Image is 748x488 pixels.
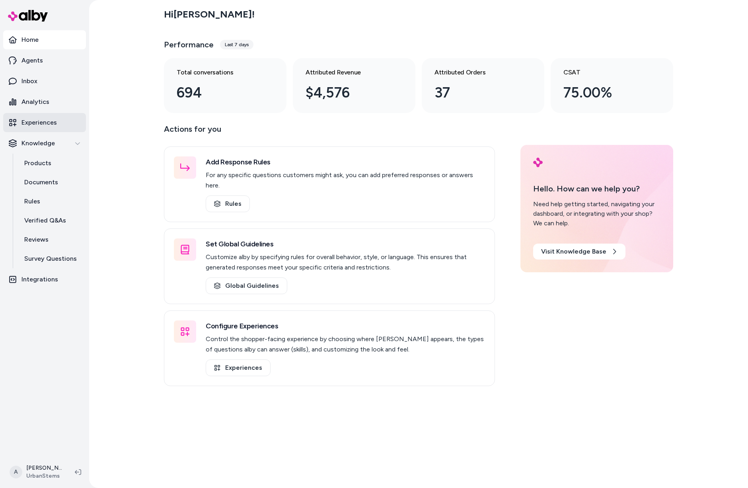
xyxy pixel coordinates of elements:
p: [PERSON_NAME] [26,464,62,472]
a: Documents [16,173,86,192]
h3: Performance [164,39,214,50]
a: Analytics [3,92,86,111]
p: Verified Q&As [24,216,66,225]
div: 694 [177,82,261,103]
p: Inbox [21,76,37,86]
p: Analytics [21,97,49,107]
a: Attributed Orders 37 [422,58,544,113]
p: Hello. How can we help you? [533,183,660,195]
span: UrbanStems [26,472,62,480]
div: Last 7 days [220,40,253,49]
a: Home [3,30,86,49]
img: alby Logo [533,158,543,167]
p: Products [24,158,51,168]
img: alby Logo [8,10,48,21]
h3: Set Global Guidelines [206,238,485,250]
h2: Hi [PERSON_NAME] ! [164,8,255,20]
h3: Total conversations [177,68,261,77]
a: Visit Knowledge Base [533,244,625,260]
h3: CSAT [563,68,648,77]
button: A[PERSON_NAME]UrbanStems [5,459,68,485]
a: Attributed Revenue $4,576 [293,58,415,113]
p: Customize alby by specifying rules for overall behavior, style, or language. This ensures that ge... [206,252,485,273]
p: Documents [24,178,58,187]
a: Survey Questions [16,249,86,268]
h3: Configure Experiences [206,320,485,332]
p: For any specific questions customers might ask, you can add preferred responses or answers here. [206,170,485,191]
h3: Add Response Rules [206,156,485,168]
a: Rules [206,195,250,212]
p: Integrations [21,275,58,284]
a: Integrations [3,270,86,289]
a: Reviews [16,230,86,249]
a: Experiences [206,359,271,376]
p: Actions for you [164,123,495,142]
a: CSAT 75.00% [551,58,673,113]
p: Rules [24,197,40,206]
a: Rules [16,192,86,211]
h3: Attributed Orders [434,68,519,77]
p: Home [21,35,39,45]
p: Reviews [24,235,49,244]
a: Agents [3,51,86,70]
a: Products [16,154,86,173]
button: Knowledge [3,134,86,153]
a: Experiences [3,113,86,132]
p: Agents [21,56,43,65]
div: 75.00% [563,82,648,103]
p: Survey Questions [24,254,77,264]
div: 37 [434,82,519,103]
div: Need help getting started, navigating your dashboard, or integrating with your shop? We can help. [533,199,660,228]
a: Total conversations 694 [164,58,286,113]
p: Control the shopper-facing experience by choosing where [PERSON_NAME] appears, the types of quest... [206,334,485,355]
h3: Attributed Revenue [306,68,390,77]
div: $4,576 [306,82,390,103]
a: Inbox [3,72,86,91]
a: Global Guidelines [206,277,287,294]
p: Knowledge [21,139,55,148]
p: Experiences [21,118,57,127]
span: A [10,466,22,478]
a: Verified Q&As [16,211,86,230]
